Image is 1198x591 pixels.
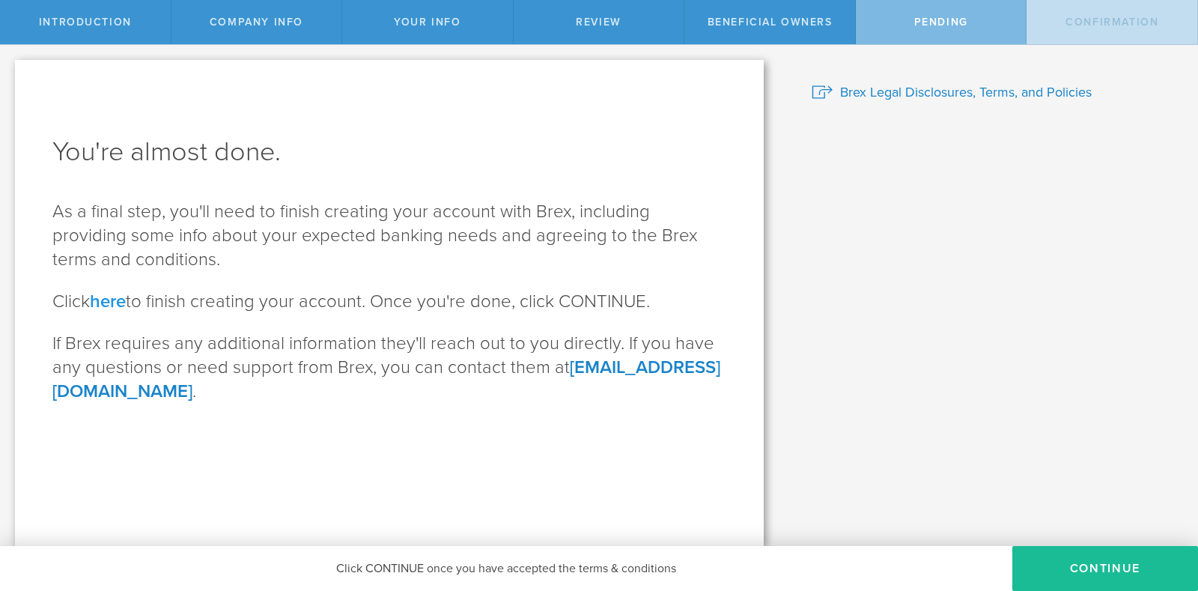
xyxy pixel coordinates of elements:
p: As a final step, you'll need to finish creating your account with Brex, including providing some ... [52,200,726,272]
a: Brex Legal Disclosures, Terms, and Policies [812,82,1176,102]
span: Brex Legal Disclosures, Terms, and Policies [840,82,1092,102]
span: Review [576,16,621,28]
span: Company Info [210,16,303,28]
span: Beneficial Owners [708,16,833,28]
span: Confirmation [1065,16,1158,28]
p: If Brex requires any additional information they'll reach out to you directly. If you have any qu... [52,332,726,404]
button: CONTINUE [1012,546,1198,591]
span: Introduction [39,16,132,28]
span: Your Info [394,16,460,28]
h1: You're almost done. [52,134,726,170]
span: Pending [914,16,968,28]
a: here [90,291,126,312]
p: Click to finish creating your account. Once you're done, click CONTINUE. [52,290,726,314]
